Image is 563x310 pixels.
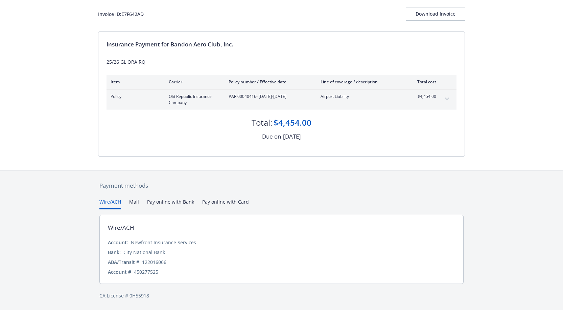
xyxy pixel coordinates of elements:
div: Line of coverage / description [321,79,400,85]
div: 450277525 [134,268,158,275]
span: Policy [111,94,158,100]
div: Download Invoice [406,7,465,20]
div: 122016066 [142,259,166,266]
div: CA License # 0H55918 [99,292,464,299]
span: Airport Liability [321,94,400,100]
button: Download Invoice [406,7,465,21]
button: Mail [129,198,139,209]
div: Carrier [169,79,218,85]
span: $4,454.00 [411,94,436,100]
div: Total: [252,117,272,128]
div: Due on [262,132,281,141]
button: expand content [442,94,452,104]
span: #AR 00040416 - [DATE]-[DATE] [229,94,310,100]
div: Account: [108,239,128,246]
span: Old Republic Insurance Company [169,94,218,106]
div: $4,454.00 [274,117,311,128]
div: Bank: [108,249,121,256]
div: Account # [108,268,131,275]
div: Total cost [411,79,436,85]
div: Invoice ID: E7F642AD [98,11,144,18]
div: Payment methods [99,181,464,190]
div: [DATE] [283,132,301,141]
div: PolicyOld Republic Insurance Company#AR 00040416- [DATE]-[DATE]Airport Liability$4,454.00expand c... [107,89,456,110]
div: City National Bank [123,249,165,256]
button: Wire/ACH [99,198,121,209]
div: Item [111,79,158,85]
div: Policy number / Effective date [229,79,310,85]
button: Pay online with Card [202,198,249,209]
div: ABA/Transit # [108,259,139,266]
div: Wire/ACH [108,223,134,232]
div: 25/26 GL ORA RQ [107,58,456,65]
div: Newfront Insurance Services [131,239,196,246]
div: Insurance Payment for Bandon Aero Club, Inc. [107,40,456,49]
button: Pay online with Bank [147,198,194,209]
